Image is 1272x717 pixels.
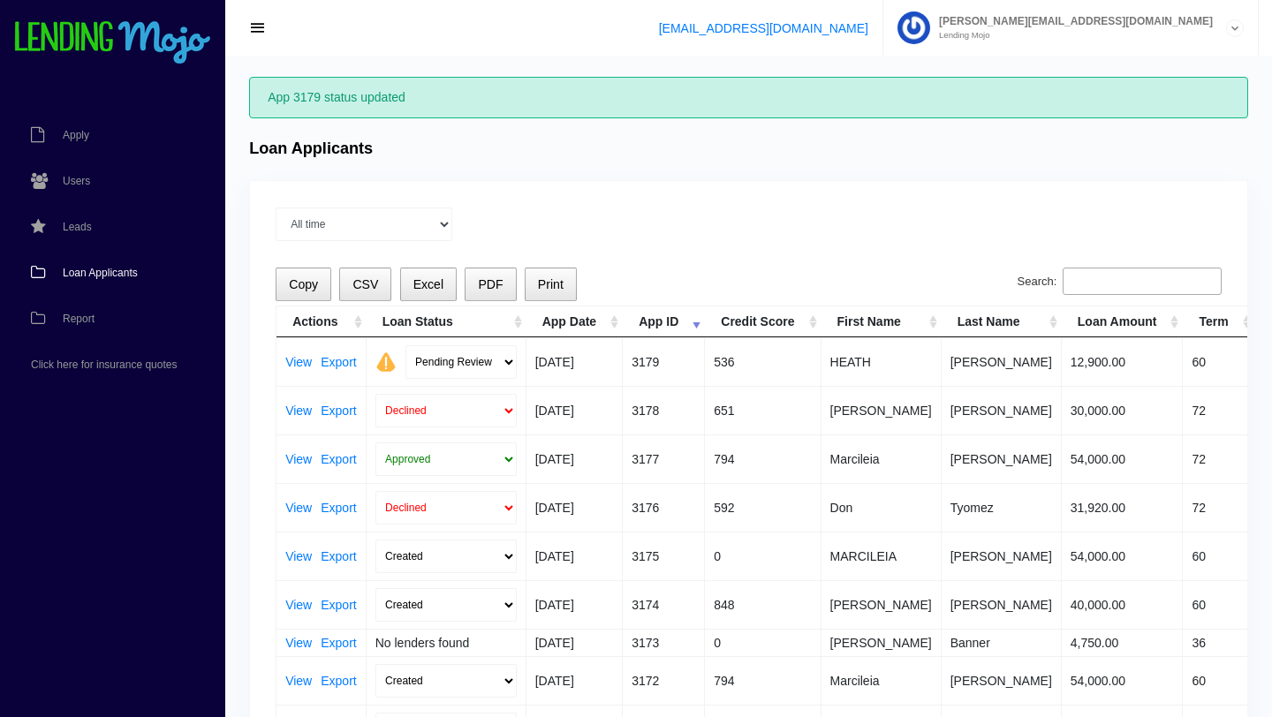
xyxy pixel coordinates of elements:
img: warning.png [375,351,397,373]
td: 651 [705,386,821,434]
td: 3175 [623,532,705,580]
a: View [285,502,312,514]
a: Export [321,599,356,611]
td: 40,000.00 [1062,580,1184,629]
th: Loan Amount: activate to sort column ascending [1062,306,1184,337]
span: Users [63,176,90,186]
small: Lending Mojo [930,31,1213,40]
td: [DATE] [526,337,623,386]
button: CSV [339,268,391,302]
td: 794 [705,434,821,483]
td: 3173 [623,629,705,656]
a: Export [321,637,356,649]
td: 0 [705,532,821,580]
td: 54,000.00 [1062,656,1184,705]
td: 3179 [623,337,705,386]
td: 60 [1183,580,1254,629]
a: [EMAIL_ADDRESS][DOMAIN_NAME] [659,21,868,35]
span: PDF [478,277,503,291]
td: 72 [1183,483,1254,532]
td: 0 [705,629,821,656]
a: Export [321,502,356,514]
td: [PERSON_NAME] [821,386,942,434]
td: Marcileia [821,656,942,705]
td: No lenders found [367,629,526,656]
th: Last Name: activate to sort column ascending [942,306,1062,337]
td: 3177 [623,434,705,483]
a: View [285,550,312,562]
span: [PERSON_NAME][EMAIL_ADDRESS][DOMAIN_NAME] [930,16,1213,26]
a: Export [321,550,356,562]
td: 12,900.00 [1062,337,1184,386]
span: Excel [413,277,443,291]
input: Search: [1063,268,1222,296]
td: 4,750.00 [1062,629,1184,656]
td: [PERSON_NAME] [942,656,1062,705]
a: View [285,599,312,611]
span: Leads [63,222,92,232]
th: First Name: activate to sort column ascending [821,306,942,337]
td: 60 [1183,532,1254,580]
td: 54,000.00 [1062,434,1184,483]
td: 592 [705,483,821,532]
td: [DATE] [526,656,623,705]
a: Export [321,356,356,368]
td: 31,920.00 [1062,483,1184,532]
td: Banner [942,629,1062,656]
td: [PERSON_NAME] [821,580,942,629]
td: 3178 [623,386,705,434]
div: App 3179 status updated [249,77,1248,118]
td: 3176 [623,483,705,532]
th: Actions: activate to sort column ascending [276,306,367,337]
a: View [285,404,312,417]
td: Marcileia [821,434,942,483]
td: [PERSON_NAME] [821,629,942,656]
a: View [285,356,312,368]
a: Export [321,675,356,687]
td: [PERSON_NAME] [942,434,1062,483]
button: PDF [465,268,516,302]
td: [DATE] [526,580,623,629]
td: MARCILEIA [821,532,942,580]
button: Print [525,268,577,302]
td: [DATE] [526,386,623,434]
td: [DATE] [526,532,623,580]
td: 60 [1183,656,1254,705]
td: 72 [1183,434,1254,483]
td: 3174 [623,580,705,629]
td: 536 [705,337,821,386]
td: 72 [1183,386,1254,434]
td: [PERSON_NAME] [942,386,1062,434]
a: View [285,675,312,687]
td: 848 [705,580,821,629]
button: Copy [276,268,331,302]
th: Term: activate to sort column ascending [1183,306,1254,337]
span: CSV [352,277,378,291]
span: Loan Applicants [63,268,138,278]
a: Export [321,453,356,465]
td: HEATH [821,337,942,386]
td: 3172 [623,656,705,705]
img: Profile image [897,11,930,44]
span: Report [63,313,95,324]
h4: Loan Applicants [249,140,373,159]
td: 36 [1183,629,1254,656]
th: Credit Score: activate to sort column ascending [705,306,821,337]
td: [PERSON_NAME] [942,580,1062,629]
td: 30,000.00 [1062,386,1184,434]
a: Export [321,404,356,417]
span: Print [538,277,564,291]
span: Click here for insurance quotes [31,359,177,370]
label: Search: [1018,268,1222,296]
img: logo-small.png [13,21,212,65]
td: 54,000.00 [1062,532,1184,580]
a: View [285,453,312,465]
th: Loan Status: activate to sort column ascending [367,306,526,337]
td: [DATE] [526,629,623,656]
td: [DATE] [526,483,623,532]
a: View [285,637,312,649]
th: App Date: activate to sort column ascending [526,306,623,337]
td: Don [821,483,942,532]
th: App ID: activate to sort column ascending [623,306,705,337]
td: [DATE] [526,434,623,483]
